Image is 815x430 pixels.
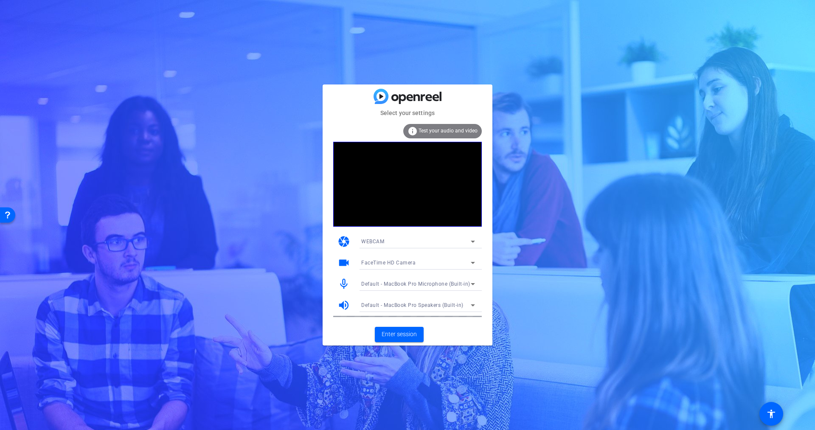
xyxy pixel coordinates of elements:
mat-icon: mic_none [337,278,350,290]
span: FaceTime HD Camera [361,260,416,266]
button: Enter session [375,327,424,342]
span: Default - MacBook Pro Microphone (Built-in) [361,281,470,287]
span: Default - MacBook Pro Speakers (Built-in) [361,302,464,308]
mat-icon: volume_up [337,299,350,312]
mat-icon: info [407,126,418,136]
span: WEBCAM [361,239,384,245]
mat-icon: videocam [337,256,350,269]
span: Enter session [382,330,417,339]
img: blue-gradient.svg [374,89,441,104]
mat-icon: camera [337,235,350,248]
mat-card-subtitle: Select your settings [323,108,492,118]
mat-icon: accessibility [766,409,776,419]
span: Test your audio and video [419,128,478,134]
